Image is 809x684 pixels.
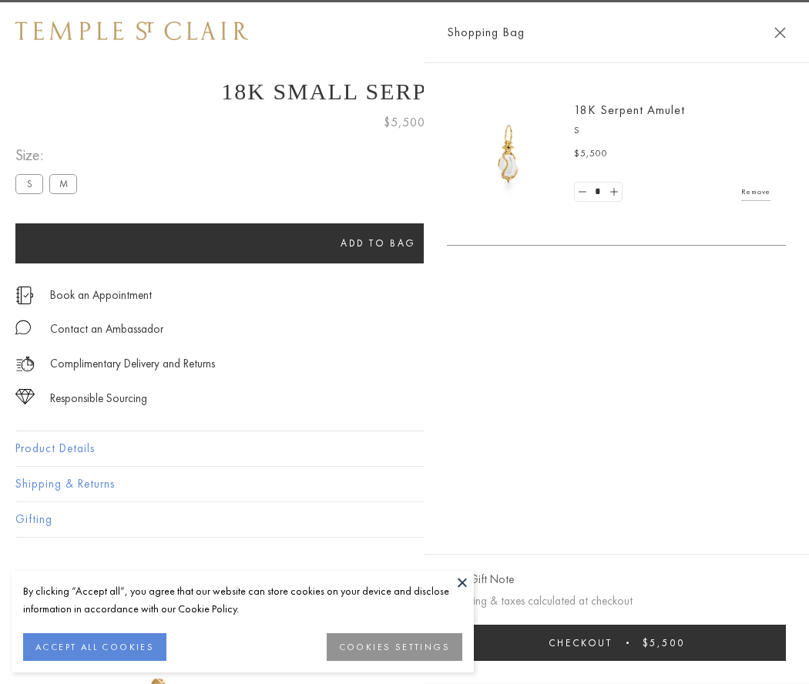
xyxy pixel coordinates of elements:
a: Book an Appointment [50,287,152,303]
span: Add to bag [341,236,416,250]
span: $5,500 [643,636,685,649]
label: M [49,174,77,193]
img: icon_appointment.svg [15,287,34,304]
button: Add Gift Note [447,570,514,589]
span: Shopping Bag [447,22,525,42]
button: ACCEPT ALL COOKIES [23,633,166,661]
button: Close Shopping Bag [774,27,786,39]
span: $5,500 [574,146,608,162]
div: By clicking “Accept all”, you agree that our website can store cookies on your device and disclos... [23,582,462,618]
button: Add to bag [15,223,741,263]
div: Contact an Ambassador [50,320,163,339]
img: Temple St. Clair [15,22,248,40]
h1: 18K Small Serpent Amulet [15,79,794,105]
button: Gifting [15,502,794,537]
a: 18K Serpent Amulet [574,102,685,118]
p: Complimentary Delivery and Returns [50,354,215,374]
button: Product Details [15,431,794,466]
div: Responsible Sourcing [50,389,147,408]
img: icon_sourcing.svg [15,389,35,404]
button: COOKIES SETTINGS [327,633,462,661]
a: Set quantity to 2 [606,183,621,202]
img: P51836-E11SERPPV [462,108,555,200]
a: Set quantity to 0 [575,183,590,202]
span: Checkout [549,636,613,649]
button: Checkout $5,500 [447,625,786,661]
p: Shipping & taxes calculated at checkout [447,592,786,611]
img: MessageIcon-01_2.svg [15,320,31,335]
span: Size: [15,142,83,168]
button: Shipping & Returns [15,467,794,501]
a: Remove [741,183,770,200]
p: S [574,123,770,139]
img: icon_delivery.svg [15,354,35,374]
span: $5,500 [384,112,425,132]
label: S [15,174,43,193]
